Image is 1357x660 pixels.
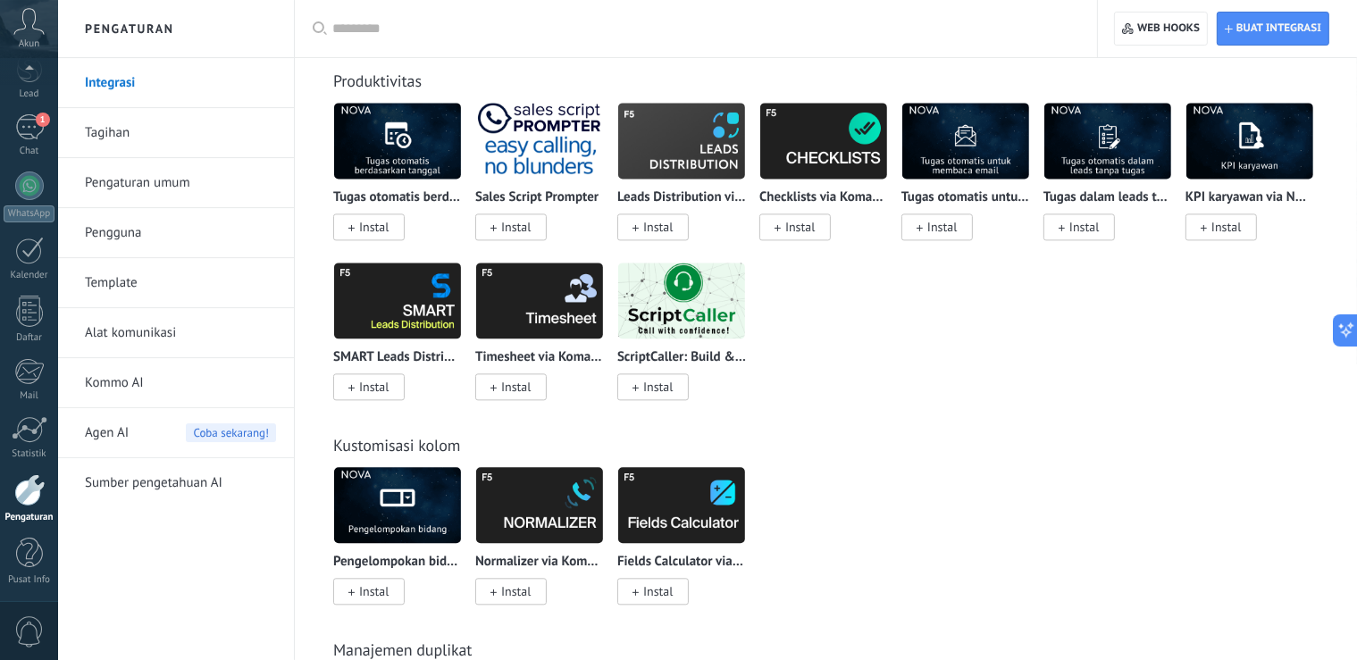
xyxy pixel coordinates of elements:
li: Integrasi [58,58,294,108]
p: Normalizer via Komanda F5 [475,555,604,570]
div: Lead [4,88,55,100]
p: KPI karyawan via NOVA [1185,190,1314,205]
div: Daftar [4,332,55,344]
div: Fields Calculator via Komanda F5 [617,466,759,626]
img: logo_main.png [618,97,745,184]
span: Instal [359,379,389,395]
span: Instal [359,583,389,599]
div: Statistik [4,448,55,460]
img: logo_main.png [1044,97,1171,184]
div: KPI karyawan via NOVA [1185,102,1328,262]
div: Chat [4,146,55,157]
div: Leads Distribution via Komanda F5 [617,102,759,262]
img: logo_main.png [476,257,603,344]
a: Kustomisasi kolom [333,435,460,455]
div: ScriptCaller: Build & Call [617,262,759,422]
img: logo_main.png [902,97,1029,184]
a: Pengguna [85,208,276,258]
span: Instal [501,379,531,395]
a: Agen AICoba sekarang! [85,408,276,458]
div: Tugas dalam leads tanpa tugas via NOVA [1043,102,1185,262]
img: logo_main.png [618,462,745,548]
p: SMART Leads Distribution via Komanda F5 [333,350,462,365]
div: Pengaturan [4,512,55,523]
span: Instal [643,379,673,395]
a: Sumber pengetahuan AI [85,458,276,508]
img: logo_main.png [334,257,461,344]
li: Sumber pengetahuan AI [58,458,294,507]
a: Manajemen duplikat [333,639,472,660]
span: Instal [927,219,957,235]
li: Pengguna [58,208,294,258]
div: Kalender [4,270,55,281]
button: Web hooks [1114,12,1208,46]
p: Fields Calculator via Komanda F5 [617,555,746,570]
span: Instal [643,219,673,235]
li: Kommo AI [58,358,294,408]
img: logo_main.png [760,97,887,184]
div: Mail [4,390,55,402]
img: logo_main.png [334,462,461,548]
div: Pusat Info [4,574,55,586]
p: Checklists via Komanda F5 [759,190,888,205]
span: 1 [36,113,50,127]
div: Tugas otomatis berdasarkan tanggal via NOVA [333,102,475,262]
a: Tagihan [85,108,276,158]
img: logo_main.png [476,462,603,548]
span: Instal [785,219,815,235]
span: Instal [501,219,531,235]
img: logo_main.png [1186,97,1313,184]
p: Leads Distribution via Komanda F5 [617,190,746,205]
div: Normalizer via Komanda F5 [475,466,617,626]
li: Alat komunikasi [58,308,294,358]
div: WhatsApp [4,205,54,222]
li: Template [58,258,294,308]
span: Instal [501,583,531,599]
span: Agen AI [85,408,129,458]
span: Coba sekarang! [186,423,276,442]
div: Pengelompokan bidang [333,466,475,626]
a: Integrasi [85,58,276,108]
p: Tugas dalam leads tanpa tugas via NOVA [1043,190,1172,205]
li: Agen AI [58,408,294,458]
div: Timesheet via Komanda F5 [475,262,617,422]
li: Tagihan [58,108,294,158]
p: Sales Script Prompter [475,190,599,205]
p: Tugas otomatis berdasarkan tanggal via NOVA [333,190,462,205]
img: logo_main.png [334,97,461,184]
p: Timesheet via Komanda F5 [475,350,604,365]
a: Pengaturan umum [85,158,276,208]
span: Akun [19,38,40,50]
a: Template [85,258,276,308]
p: Tugas otomatis untuk membaca email via NOVA [901,190,1030,205]
button: Buat integrasi [1217,12,1329,46]
div: Tugas otomatis untuk membaca email via NOVA [901,102,1043,262]
li: Pengaturan umum [58,158,294,208]
a: Kommo AI [85,358,276,408]
div: Checklists via Komanda F5 [759,102,901,262]
div: SMART Leads Distribution via Komanda F5 [333,262,475,422]
span: Instal [1211,219,1241,235]
img: logo_main.png [476,97,603,184]
p: ScriptCaller: Build & Call [617,350,746,365]
span: Instal [643,583,673,599]
a: Alat komunikasi [85,308,276,358]
div: Sales Script Prompter [475,102,617,262]
span: Instal [359,219,389,235]
span: Web hooks [1137,21,1200,36]
img: logo_main.png [618,257,745,344]
a: Produktivitas [333,71,422,91]
p: Pengelompokan bidang [333,555,462,570]
span: Buat integrasi [1236,21,1321,36]
span: Instal [1069,219,1099,235]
